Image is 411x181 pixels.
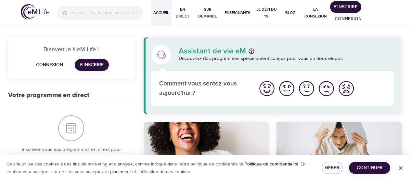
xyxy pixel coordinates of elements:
p: Comment vous sentez-vous aujourd'hui ? [159,79,249,98]
img: logo [21,4,49,19]
button: Je me sens bien [277,79,297,98]
button: Continuer [349,162,390,174]
img: worst [337,80,355,97]
span: Blog [283,9,298,16]
img: great [258,80,276,97]
button: Je me sens mal [316,79,336,98]
p: Assistant de vie eM [179,47,246,55]
p: Découvrez des programmes spécialement conçus pour vous en deux étapes [179,55,394,62]
img: good [278,80,296,97]
span: La Connexion [303,6,327,20]
button: Connexion [333,13,364,25]
span: Sur demande [196,6,219,20]
img: Votre programme en direct [58,115,84,141]
button: Connexion [33,59,66,71]
span: S'inscrire [80,61,104,69]
span: S'inscrire [333,3,359,11]
img: bad [317,80,335,97]
span: Enseignants [225,9,250,16]
span: Connexion [36,61,63,69]
span: Accueil [153,9,169,16]
button: S'inscrire [330,1,361,13]
p: Inscrivez-vous aux programmes en direct pour voir votre programme à venir ici. [21,146,122,161]
span: Gérer [327,164,337,172]
p: Bienvenue à eM Life ! [16,45,127,54]
span: Le défi du 1% [255,6,277,20]
button: Je me sens bien [297,79,316,98]
h3: Votre programme en direct [8,92,89,99]
button: Je me sens mal [336,79,356,98]
button: Gérer [322,162,342,174]
span: Continuer [354,164,385,172]
span: Connexion [335,15,361,23]
button: Je me sens bien [257,79,277,98]
input: Trouver des programmes, des enseignants, etc... [71,6,143,20]
a: S'inscrire [75,59,109,71]
img: Assistant de vie eM [156,50,166,60]
img: ok [298,80,315,97]
a: Politique de confidentialité [244,161,298,167]
span: En direct [174,6,191,20]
